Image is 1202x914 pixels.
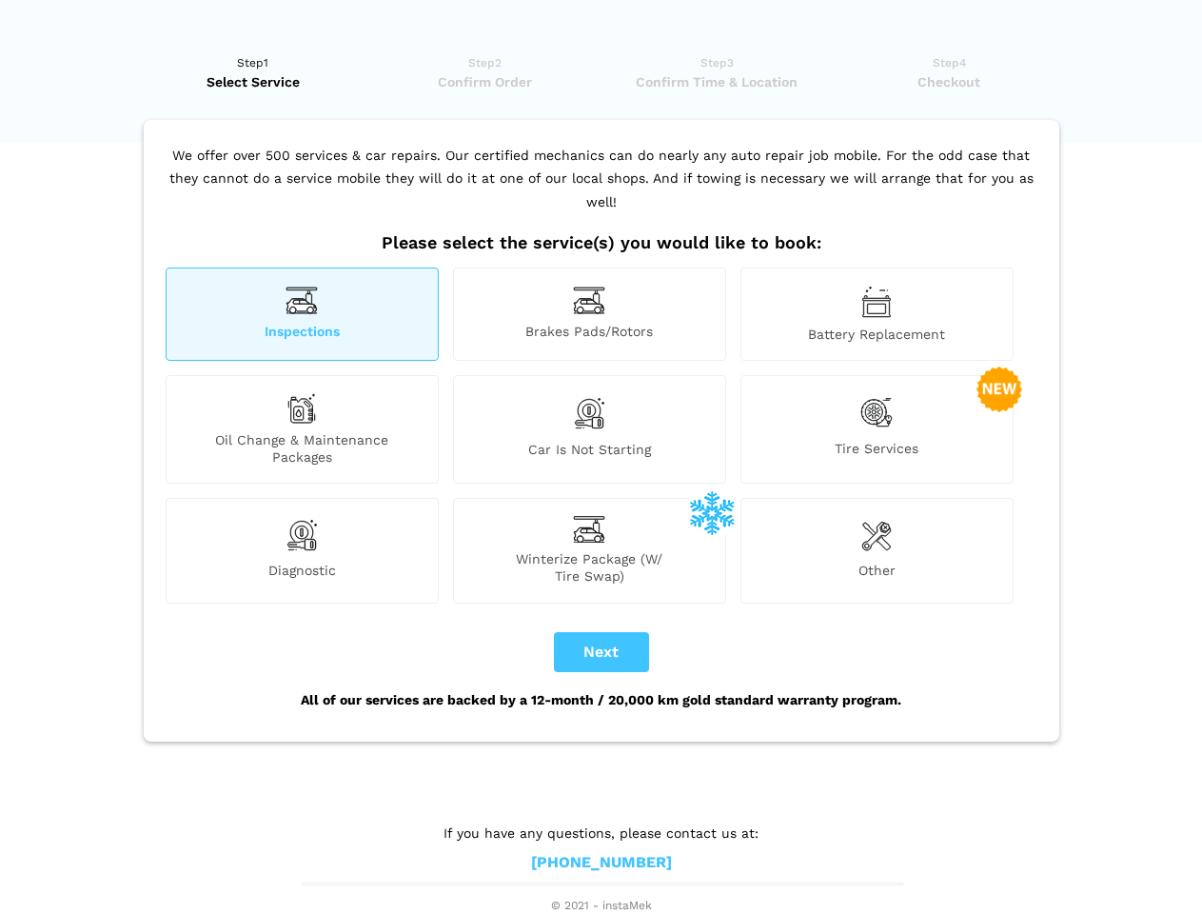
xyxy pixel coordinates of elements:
[839,53,1059,91] a: Step4
[607,72,827,91] span: Confirm Time & Location
[531,853,672,873] a: [PHONE_NUMBER]
[607,53,827,91] a: Step3
[454,441,725,466] span: Car is not starting
[144,53,364,91] a: Step1
[375,53,595,91] a: Step2
[689,489,735,535] img: winterize-icon_1.png
[976,367,1022,412] img: new-badge-2-48.png
[375,72,595,91] span: Confirm Order
[144,72,364,91] span: Select Service
[741,326,1013,343] span: Battery Replacement
[167,323,438,343] span: Inspections
[302,899,901,914] span: © 2021 - instaMek
[741,562,1013,585] span: Other
[161,672,1042,727] div: All of our services are backed by a 12-month / 20,000 km gold standard warranty program.
[167,431,438,466] span: Oil Change & Maintenance Packages
[167,562,438,585] span: Diagnostic
[161,232,1042,253] h2: Please select the service(s) you would like to book:
[302,823,901,844] p: If you have any questions, please contact us at:
[454,550,725,585] span: Winterize Package (W/ Tire Swap)
[161,144,1042,233] p: We offer over 500 services & car repairs. Our certified mechanics can do nearly any auto repair j...
[454,323,725,343] span: Brakes Pads/Rotors
[554,632,649,672] button: Next
[741,440,1013,466] span: Tire Services
[839,72,1059,91] span: Checkout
